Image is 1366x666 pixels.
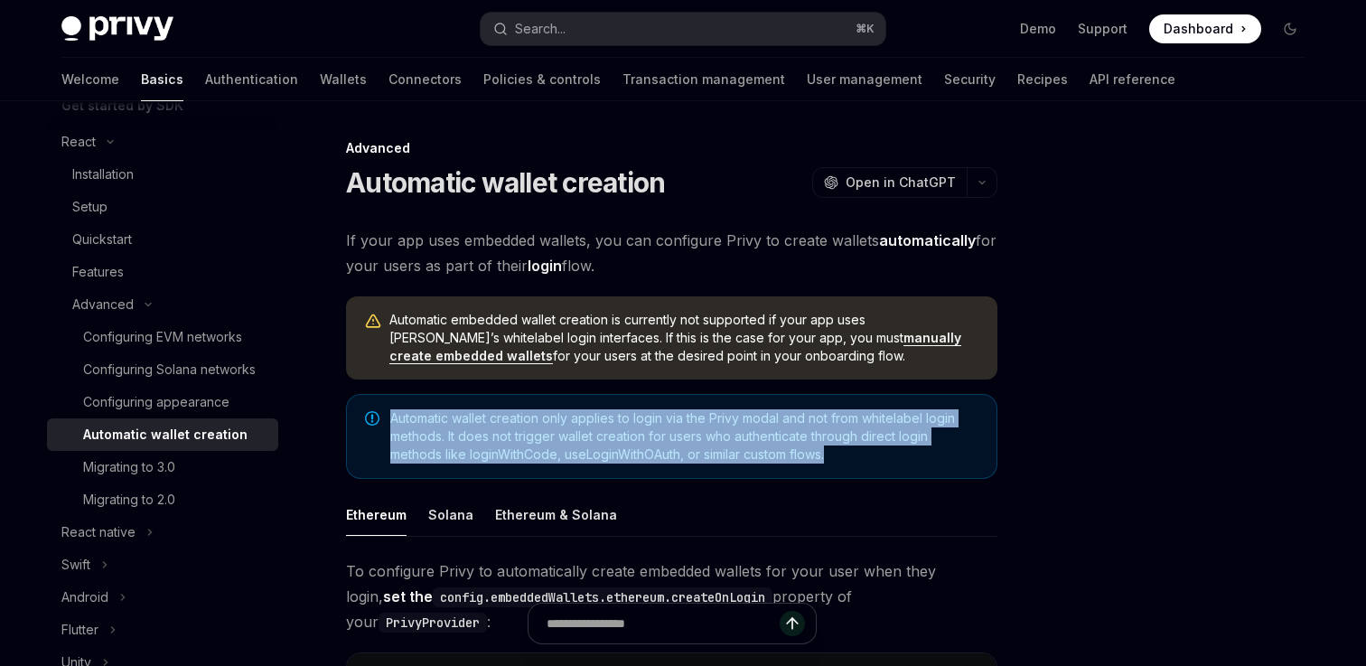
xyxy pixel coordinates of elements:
[1276,14,1305,43] button: Toggle dark mode
[47,418,278,451] a: Automatic wallet creation
[515,18,566,40] div: Search...
[1020,20,1056,38] a: Demo
[547,604,780,643] input: Ask a question...
[61,619,98,641] div: Flutter
[433,587,772,607] code: config.embeddedWallets.ethereum.createOnLogin
[72,164,134,185] div: Installation
[47,288,278,321] button: Toggle Advanced section
[622,58,785,101] a: Transaction management
[807,58,922,101] a: User management
[72,261,124,283] div: Features
[365,411,379,426] svg: Note
[83,456,175,478] div: Migrating to 3.0
[346,166,665,199] h1: Automatic wallet creation
[364,313,382,331] svg: Warning
[47,223,278,256] a: Quickstart
[61,16,173,42] img: dark logo
[47,516,278,549] button: Toggle React native section
[83,359,256,380] div: Configuring Solana networks
[47,483,278,516] a: Migrating to 2.0
[528,257,562,275] strong: login
[481,13,885,45] button: Open search
[47,126,278,158] button: Toggle React section
[346,139,997,157] div: Advanced
[83,424,248,446] div: Automatic wallet creation
[320,58,367,101] a: Wallets
[47,321,278,353] a: Configuring EVM networks
[1164,20,1233,38] span: Dashboard
[1017,58,1068,101] a: Recipes
[72,229,132,250] div: Quickstart
[72,196,108,218] div: Setup
[495,493,617,536] div: Ethereum & Solana
[61,521,136,543] div: React native
[61,131,96,153] div: React
[47,581,278,614] button: Toggle Android section
[390,409,978,464] span: Automatic wallet creation only applies to login via the Privy modal and not from whitelabel login...
[205,58,298,101] a: Authentication
[846,174,956,192] span: Open in ChatGPT
[389,311,979,365] span: Automatic embedded wallet creation is currently not supported if your app uses [PERSON_NAME]’s wh...
[72,294,134,315] div: Advanced
[47,386,278,418] a: Configuring appearance
[428,493,473,536] div: Solana
[1078,20,1127,38] a: Support
[346,558,997,634] span: To configure Privy to automatically create embedded wallets for your user when they login, proper...
[47,353,278,386] a: Configuring Solana networks
[856,22,875,36] span: ⌘ K
[61,586,108,608] div: Android
[879,231,976,249] strong: automatically
[780,611,805,636] button: Send message
[47,256,278,288] a: Features
[47,614,278,646] button: Toggle Flutter section
[483,58,601,101] a: Policies & controls
[1149,14,1261,43] a: Dashboard
[61,58,119,101] a: Welcome
[388,58,462,101] a: Connectors
[47,451,278,483] a: Migrating to 3.0
[383,587,772,605] strong: set the
[61,554,90,576] div: Swift
[1090,58,1175,101] a: API reference
[346,228,997,278] span: If your app uses embedded wallets, you can configure Privy to create wallets for your users as pa...
[812,167,967,198] button: Open in ChatGPT
[944,58,996,101] a: Security
[83,489,175,511] div: Migrating to 2.0
[346,493,407,536] div: Ethereum
[83,391,229,413] div: Configuring appearance
[47,549,278,581] button: Toggle Swift section
[47,158,278,191] a: Installation
[83,326,242,348] div: Configuring EVM networks
[141,58,183,101] a: Basics
[47,191,278,223] a: Setup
